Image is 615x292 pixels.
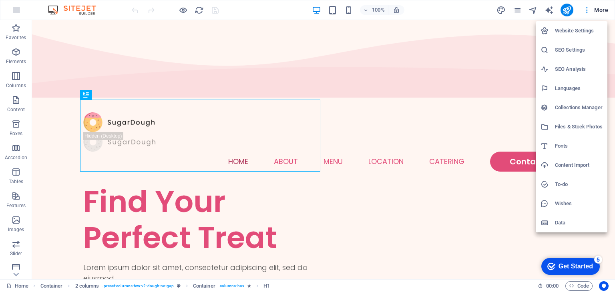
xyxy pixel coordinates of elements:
[555,199,603,208] h6: Wishes
[555,64,603,74] h6: SEO Analysis
[555,45,603,55] h6: SEO Settings
[555,122,603,132] h6: Files & Stock Photos
[555,218,603,228] h6: Data
[22,9,56,16] div: Get Started
[555,84,603,93] h6: Languages
[555,160,603,170] h6: Content Import
[555,141,603,151] h6: Fonts
[57,2,65,10] div: 5
[555,103,603,112] h6: Collections Manager
[555,180,603,189] h6: To-do
[4,4,63,21] div: Get Started 5 items remaining, 0% complete
[555,26,603,36] h6: Website Settings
